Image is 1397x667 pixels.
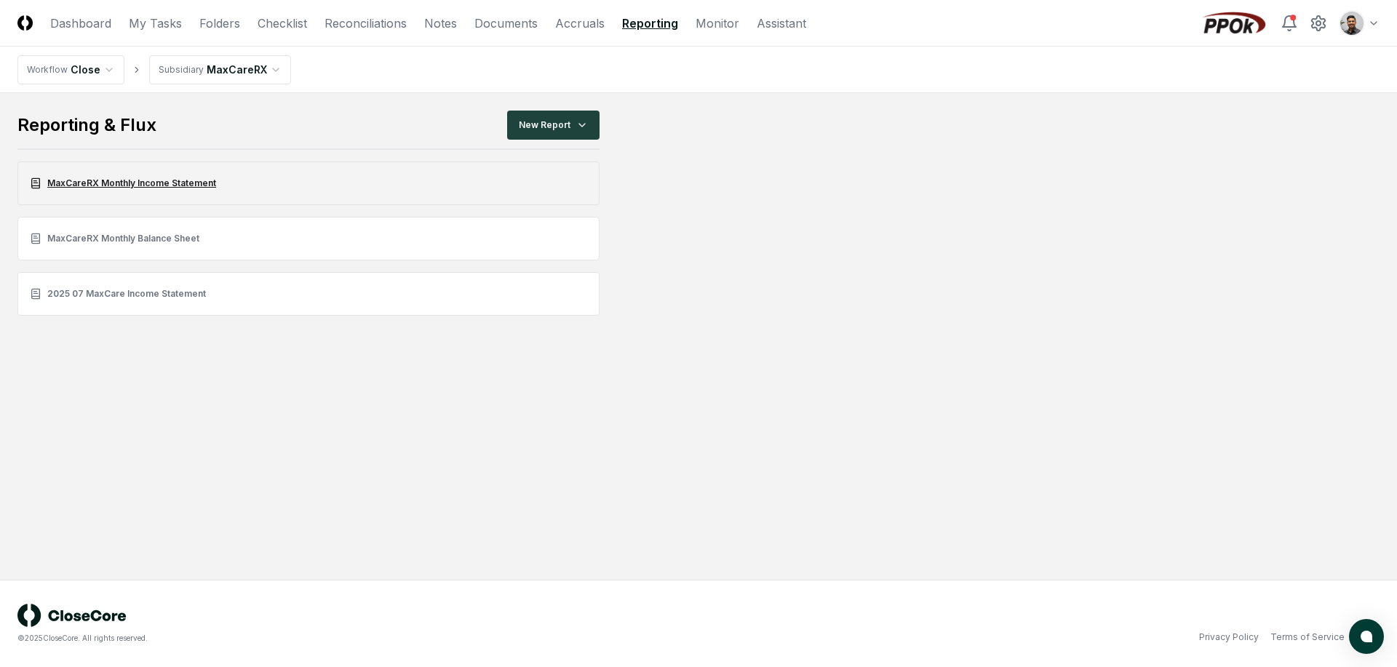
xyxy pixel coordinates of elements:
[1270,631,1345,644] a: Terms of Service
[1199,631,1259,644] a: Privacy Policy
[27,63,68,76] div: Workflow
[17,272,600,316] a: 2025 07 MaxCare Income Statement
[17,604,127,627] img: logo
[50,15,111,32] a: Dashboard
[17,15,33,31] img: Logo
[17,55,291,84] nav: breadcrumb
[555,15,605,32] a: Accruals
[17,633,698,644] div: © 2025 CloseCore. All rights reserved.
[159,63,204,76] div: Subsidiary
[757,15,806,32] a: Assistant
[1199,12,1269,35] img: PPOk logo
[17,217,600,260] a: MaxCareRX Monthly Balance Sheet
[1349,619,1384,654] button: atlas-launcher
[424,15,457,32] a: Notes
[474,15,538,32] a: Documents
[129,15,182,32] a: My Tasks
[1340,12,1364,35] img: d09822cc-9b6d-4858-8d66-9570c114c672_eec49429-a748-49a0-a6ec-c7bd01c6482e.png
[507,111,600,140] button: New Report
[696,15,739,32] a: Monitor
[17,113,156,137] div: Reporting & Flux
[17,161,600,205] a: MaxCareRX Monthly Income Statement
[622,15,678,32] a: Reporting
[199,15,240,32] a: Folders
[325,15,407,32] a: Reconciliations
[258,15,307,32] a: Checklist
